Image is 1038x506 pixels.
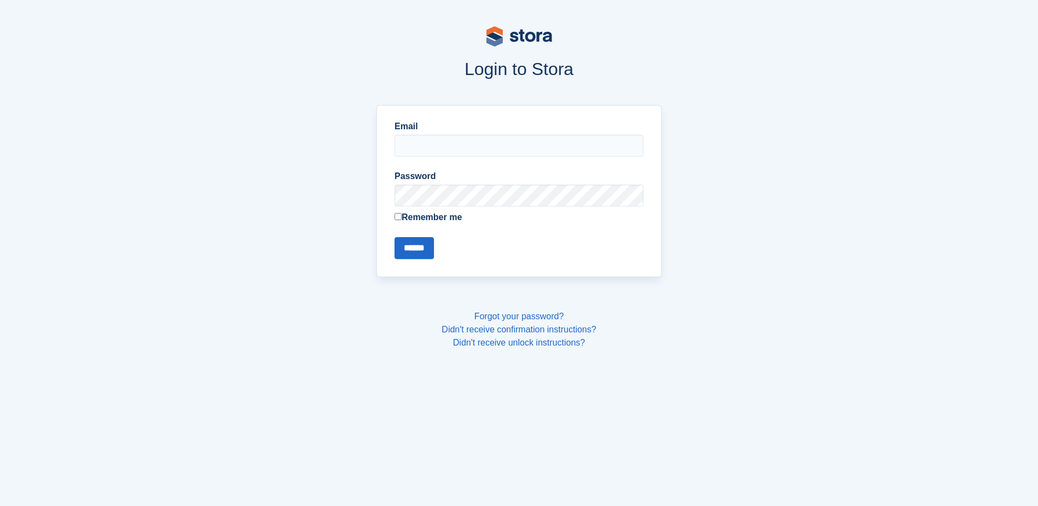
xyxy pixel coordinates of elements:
[395,170,643,183] label: Password
[474,312,564,321] a: Forgot your password?
[395,211,643,224] label: Remember me
[486,26,552,47] img: stora-logo-53a41332b3708ae10de48c4981b4e9114cc0af31d8433b30ea865607fb682f29.svg
[442,325,596,334] a: Didn't receive confirmation instructions?
[395,213,402,220] input: Remember me
[395,120,643,133] label: Email
[168,59,871,79] h1: Login to Stora
[453,338,585,347] a: Didn't receive unlock instructions?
